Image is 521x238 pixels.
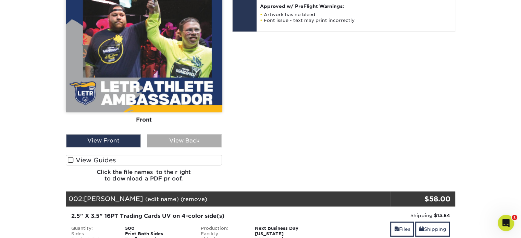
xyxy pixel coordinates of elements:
[260,17,451,23] li: Font issue - text may print incorrectly
[120,231,196,237] div: Print Both Sides
[196,226,250,231] div: Production:
[66,155,222,165] label: View Guides
[84,195,143,202] span: [PERSON_NAME]
[147,134,222,147] div: View Back
[260,3,451,9] h4: Approved w/ PreFlight Warnings:
[260,12,451,17] li: Artwork has no bleed
[434,213,450,218] strong: $13.84
[512,215,517,220] span: 1
[250,231,325,237] div: [US_STATE]
[66,169,222,187] h6: Click the file names to the right to download a PDF proof.
[120,226,196,231] div: 500
[250,226,325,231] div: Next Business Day
[390,194,450,204] div: $58.00
[71,212,320,220] div: 2.5" X 3.5" 16PT Trading Cards UV on 4-color side(s)
[394,226,399,232] span: files
[66,231,120,237] div: Sides:
[390,222,414,236] a: Files
[66,134,141,147] div: View Front
[498,215,514,231] iframe: Intercom live chat
[181,196,207,202] a: (remove)
[66,191,390,206] div: 002:
[66,226,120,231] div: Quantity:
[66,112,222,127] div: Front
[145,196,179,202] a: (edit name)
[196,231,250,237] div: Facility:
[415,222,450,236] a: Shipping
[331,212,450,219] div: Shipping:
[419,226,424,232] span: shipping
